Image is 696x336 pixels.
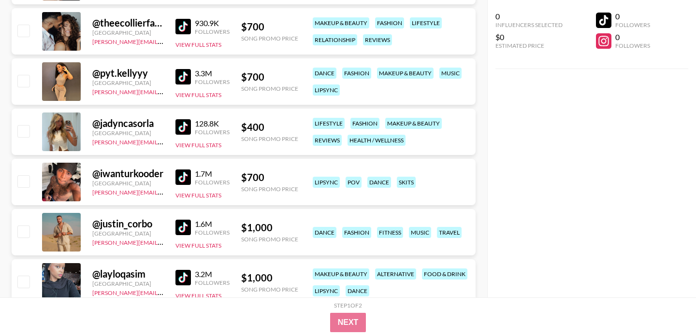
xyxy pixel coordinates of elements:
div: lipsync [313,285,340,296]
div: fashion [350,118,379,129]
div: 3.3M [195,69,230,78]
div: reviews [313,135,342,146]
div: dance [313,227,336,238]
div: Followers [615,42,650,49]
div: [GEOGRAPHIC_DATA] [92,79,164,86]
img: TikTok [175,169,191,185]
img: TikTok [175,119,191,135]
div: 3.2M [195,269,230,279]
div: [GEOGRAPHIC_DATA] [92,230,164,237]
div: 0 [615,32,650,42]
div: fitness [377,227,403,238]
div: $ 1,000 [241,272,298,284]
div: Song Promo Price [241,286,298,293]
div: Song Promo Price [241,85,298,92]
div: fashion [375,17,404,28]
div: fashion [342,227,371,238]
a: [PERSON_NAME][EMAIL_ADDRESS][DOMAIN_NAME] [92,36,235,45]
img: TikTok [175,220,191,235]
div: lipsync [313,177,340,188]
div: 930.9K [195,18,230,28]
div: Followers [195,28,230,35]
div: $ 700 [241,21,298,33]
div: fashion [342,68,371,79]
img: TikTok [175,69,191,84]
div: @ pyt.kellyyy [92,67,164,79]
div: lifestyle [410,17,442,28]
div: health / wellness [348,135,406,146]
div: 0 [615,12,650,21]
div: makeup & beauty [313,17,369,28]
div: Song Promo Price [241,236,298,243]
div: @ layloqasim [92,268,164,280]
div: @ iwanturkooder [92,168,164,180]
div: 1.6M [195,219,230,229]
div: dance [367,177,391,188]
div: Influencers Selected [495,21,563,28]
div: relationship [313,34,357,45]
div: food & drink [422,268,467,280]
div: pov [346,177,362,188]
div: @ theecollierfamily [92,17,164,29]
div: dance [313,68,336,79]
div: $0 [495,32,563,42]
div: lipsync [313,84,340,96]
div: $ 1,000 [241,222,298,234]
div: [GEOGRAPHIC_DATA] [92,29,164,36]
div: Song Promo Price [241,135,298,142]
div: makeup & beauty [313,268,369,280]
div: $ 400 [241,121,298,133]
div: [GEOGRAPHIC_DATA] [92,180,164,187]
button: View Full Stats [175,242,221,249]
div: makeup & beauty [377,68,434,79]
a: [PERSON_NAME][EMAIL_ADDRESS][DOMAIN_NAME] [92,86,235,96]
div: 128.8K [195,119,230,128]
div: lifestyle [313,118,345,129]
div: Followers [195,128,230,136]
img: TikTok [175,19,191,34]
a: [PERSON_NAME][EMAIL_ADDRESS][DOMAIN_NAME] [92,287,235,296]
div: Followers [195,78,230,85]
a: [PERSON_NAME][EMAIL_ADDRESS][DOMAIN_NAME] [92,237,235,246]
button: View Full Stats [175,141,221,149]
div: music [409,227,431,238]
a: [PERSON_NAME][EMAIL_ADDRESS][PERSON_NAME][DOMAIN_NAME] [92,137,281,146]
div: travel [437,227,462,238]
div: Estimated Price [495,42,563,49]
div: @ justin_corbo [92,218,164,230]
a: [PERSON_NAME][EMAIL_ADDRESS][DOMAIN_NAME] [92,187,235,196]
div: Song Promo Price [241,185,298,193]
div: [GEOGRAPHIC_DATA] [92,129,164,137]
div: alternative [375,268,416,280]
button: View Full Stats [175,292,221,299]
div: reviews [363,34,392,45]
div: Followers [195,179,230,186]
div: Followers [195,279,230,286]
div: 0 [495,12,563,21]
div: makeup & beauty [385,118,442,129]
div: Song Promo Price [241,35,298,42]
div: $ 700 [241,171,298,183]
div: @ jadyncasorla [92,117,164,129]
div: [GEOGRAPHIC_DATA] [92,280,164,287]
div: Followers [615,21,650,28]
div: dance [346,285,369,296]
button: Next [330,313,366,332]
div: $ 700 [241,71,298,83]
button: View Full Stats [175,91,221,98]
button: View Full Stats [175,41,221,48]
div: Followers [195,229,230,236]
iframe: Drift Widget Chat Controller [648,288,684,324]
div: 1.7M [195,169,230,179]
button: View Full Stats [175,192,221,199]
div: Step 1 of 2 [334,302,362,309]
div: skits [397,177,416,188]
div: music [439,68,462,79]
img: TikTok [175,270,191,285]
